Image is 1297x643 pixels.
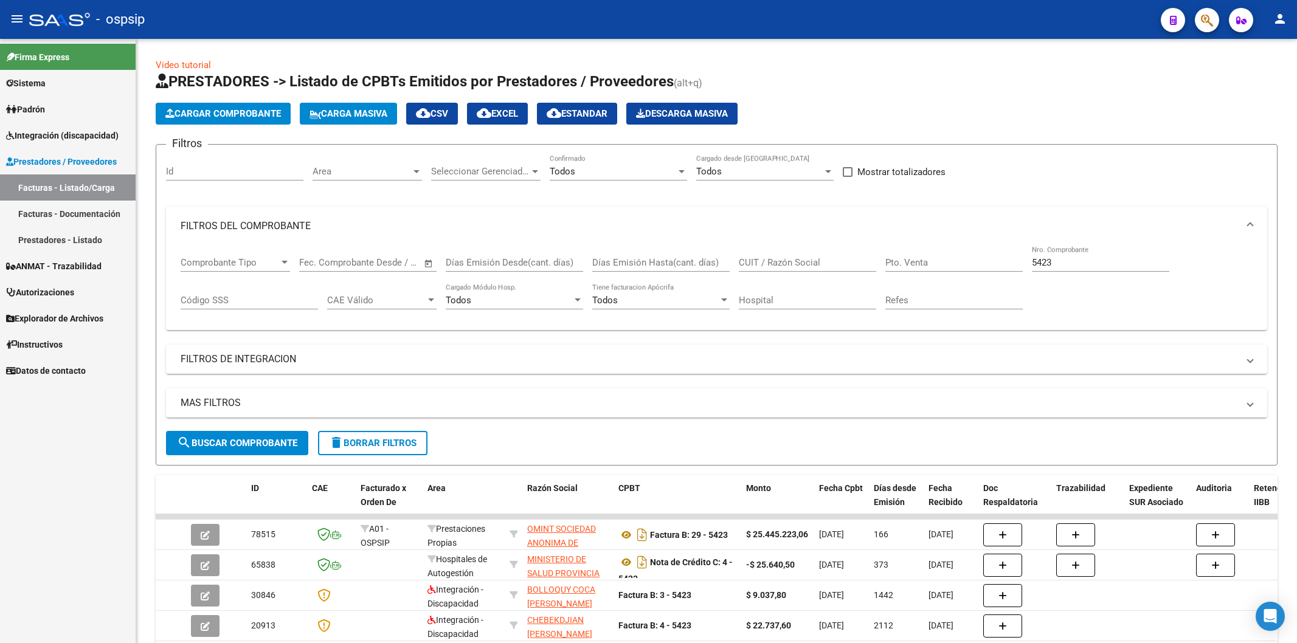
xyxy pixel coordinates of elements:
span: Doc Respaldatoria [983,483,1038,507]
datatable-header-cell: Razón Social [522,475,614,529]
span: Auditoria [1196,483,1232,493]
mat-panel-title: FILTROS DEL COMPROBANTE [181,219,1238,233]
span: Buscar Comprobante [177,438,297,449]
span: Area [313,166,411,177]
span: Carga Masiva [310,108,387,119]
div: 27303409578 [527,583,609,608]
span: CAE [312,483,328,493]
span: [DATE] [929,529,953,539]
input: End date [350,257,409,268]
strong: $ 25.445.223,06 [746,529,808,539]
span: ANMAT - Trazabilidad [6,260,102,273]
span: ID [251,483,259,493]
span: 20913 [251,621,275,630]
span: CPBT [618,483,640,493]
button: Open calendar [422,256,436,270]
span: Trazabilidad [1056,483,1105,493]
div: 27169412664 [527,613,609,639]
a: Video tutorial [156,60,211,70]
mat-expansion-panel-header: MAS FILTROS [166,388,1267,418]
datatable-header-cell: Fecha Cpbt [814,475,869,529]
mat-icon: person [1273,12,1287,26]
span: Firma Express [6,50,69,64]
strong: Factura B: 29 - 5423 [650,530,728,540]
mat-icon: cloud_download [547,106,561,120]
datatable-header-cell: Area [423,475,505,529]
span: Seleccionar Gerenciador [431,166,530,177]
span: Area [427,483,446,493]
div: FILTROS DEL COMPROBANTE [166,246,1267,331]
span: Explorador de Archivos [6,312,103,325]
span: CAE Válido [327,295,426,306]
span: CSV [416,108,448,119]
span: [DATE] [819,529,844,539]
datatable-header-cell: CPBT [614,475,741,529]
span: A01 - OSPSIP [361,524,390,548]
span: Integración - Discapacidad [427,615,483,639]
span: Expediente SUR Asociado [1129,483,1183,507]
mat-expansion-panel-header: FILTROS DE INTEGRACION [166,345,1267,374]
mat-panel-title: MAS FILTROS [181,396,1238,410]
mat-expansion-panel-header: FILTROS DEL COMPROBANTE [166,207,1267,246]
datatable-header-cell: Facturado x Orden De [356,475,423,529]
span: Cargar Comprobante [165,108,281,119]
span: Monto [746,483,771,493]
span: Mostrar totalizadores [857,165,946,179]
datatable-header-cell: ID [246,475,307,529]
mat-icon: delete [329,435,344,450]
span: 78515 [251,529,275,539]
span: [DATE] [929,621,953,630]
span: Días desde Emisión [874,483,916,507]
div: 30550245309 [527,522,609,548]
button: CSV [406,103,458,125]
span: Prestadores / Proveedores [6,155,117,168]
span: Borrar Filtros [329,438,417,449]
span: Instructivos [6,338,63,351]
span: [DATE] [819,590,844,600]
button: Descarga Masiva [626,103,738,125]
mat-icon: menu [10,12,24,26]
strong: Factura B: 3 - 5423 [618,590,691,600]
strong: $ 9.037,80 [746,590,786,600]
span: [DATE] [929,560,953,569]
span: 166 [874,529,888,539]
button: EXCEL [467,103,528,125]
span: 373 [874,560,888,569]
mat-panel-title: FILTROS DE INTEGRACION [181,352,1238,366]
strong: Factura B: 4 - 5423 [618,621,691,630]
datatable-header-cell: Auditoria [1191,475,1249,529]
strong: $ 22.737,60 [746,621,791,630]
datatable-header-cell: Doc Respaldatoria [978,475,1051,529]
span: - ospsip [96,6,145,33]
span: Todos [550,166,575,177]
button: Cargar Comprobante [156,103,291,125]
span: 65838 [251,560,275,569]
span: Facturado x Orden De [361,483,406,507]
span: OMINT SOCIEDAD ANONIMA DE SERVICIOS [527,524,596,562]
i: Descargar documento [634,525,650,545]
span: EXCEL [477,108,518,119]
datatable-header-cell: Fecha Recibido [924,475,978,529]
span: Hospitales de Autogestión [427,554,487,578]
span: Integración - Discapacidad [427,585,483,608]
datatable-header-cell: CAE [307,475,356,529]
span: 1442 [874,590,893,600]
datatable-header-cell: Trazabilidad [1051,475,1124,529]
span: Razón Social [527,483,578,493]
span: 30846 [251,590,275,600]
span: [DATE] [929,590,953,600]
span: Padrón [6,103,45,116]
button: Estandar [537,103,617,125]
i: Descargar documento [634,552,650,572]
input: Start date [299,257,339,268]
span: Prestaciones Propias [427,524,485,548]
span: 2112 [874,621,893,630]
span: Descarga Masiva [636,108,728,119]
span: [DATE] [819,560,844,569]
span: Fecha Recibido [929,483,963,507]
h3: Filtros [166,135,208,152]
button: Carga Masiva [300,103,397,125]
span: BOLLOQUY COCA [PERSON_NAME] [PERSON_NAME] [527,585,595,622]
span: Todos [696,166,722,177]
mat-icon: cloud_download [416,106,431,120]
